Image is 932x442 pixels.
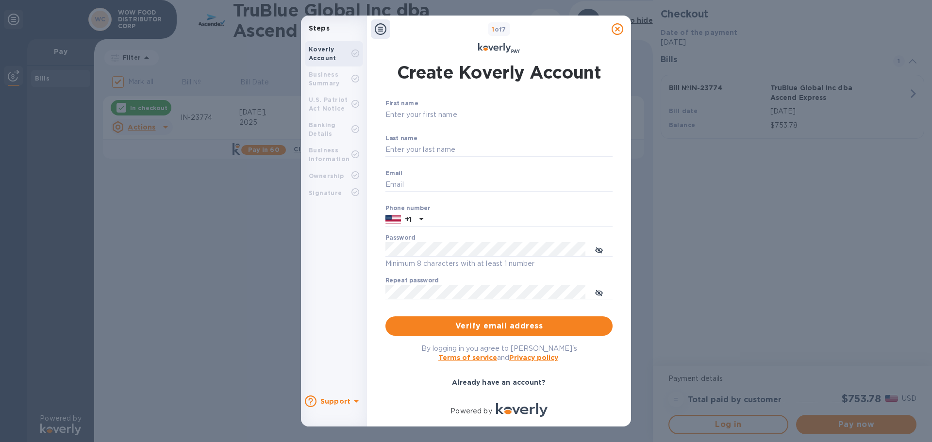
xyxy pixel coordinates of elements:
label: Password [385,235,415,241]
b: U.S. Patriot Act Notice [309,96,348,112]
input: Enter your first name [385,108,613,122]
label: Last name [385,135,417,141]
h1: Create Koverly Account [397,60,601,84]
b: Banking Details [309,121,336,137]
input: Enter your last name [385,143,613,157]
p: Minimum 8 characters with at least 1 number [385,258,613,269]
b: Signature [309,189,342,196]
b: Business Summary [309,71,340,87]
b: Business Information [309,147,349,163]
b: Already have an account? [452,378,546,386]
img: US [385,214,401,225]
a: Privacy policy [509,354,558,361]
a: Terms of service [438,354,497,361]
label: First name [385,101,418,107]
input: Email [385,178,613,192]
span: Verify email address [393,320,605,332]
button: toggle password visibility [589,282,609,302]
span: By logging in you agree to [PERSON_NAME]'s and . [421,344,577,361]
b: Ownership [309,172,344,180]
button: toggle password visibility [589,240,609,259]
label: Email [385,170,402,176]
b: of 7 [492,26,506,33]
span: 1 [492,26,494,33]
label: Repeat password [385,278,439,284]
button: Verify email address [385,316,613,336]
label: Phone number [385,205,430,211]
p: +1 [405,214,412,224]
b: Steps [309,24,330,32]
p: Powered by [450,406,492,416]
b: Koverly Account [309,46,336,62]
b: Support [320,397,350,405]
